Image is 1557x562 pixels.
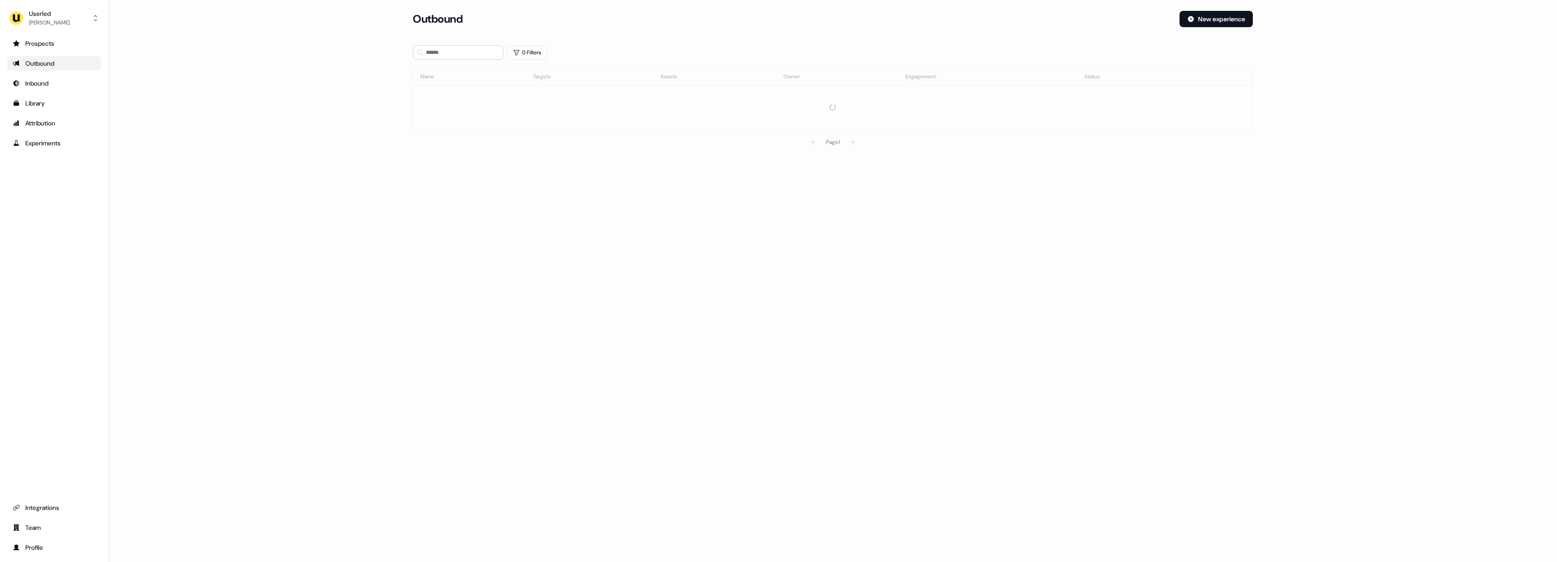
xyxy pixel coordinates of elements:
[13,119,96,128] div: Attribution
[7,76,101,91] a: Go to Inbound
[7,56,101,71] a: Go to outbound experience
[7,500,101,515] a: Go to integrations
[13,503,96,512] div: Integrations
[7,136,101,150] a: Go to experiments
[13,139,96,148] div: Experiments
[7,7,101,29] button: Userled[PERSON_NAME]
[7,520,101,535] a: Go to team
[13,523,96,532] div: Team
[507,45,547,60] button: 0 Filters
[1180,11,1253,27] button: New experience
[413,12,463,26] h3: Outbound
[29,9,70,18] div: Userled
[13,59,96,68] div: Outbound
[7,116,101,130] a: Go to attribution
[7,96,101,110] a: Go to templates
[13,99,96,108] div: Library
[13,39,96,48] div: Prospects
[29,18,70,27] div: [PERSON_NAME]
[13,543,96,552] div: Profile
[7,540,101,555] a: Go to profile
[7,36,101,51] a: Go to prospects
[13,79,96,88] div: Inbound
